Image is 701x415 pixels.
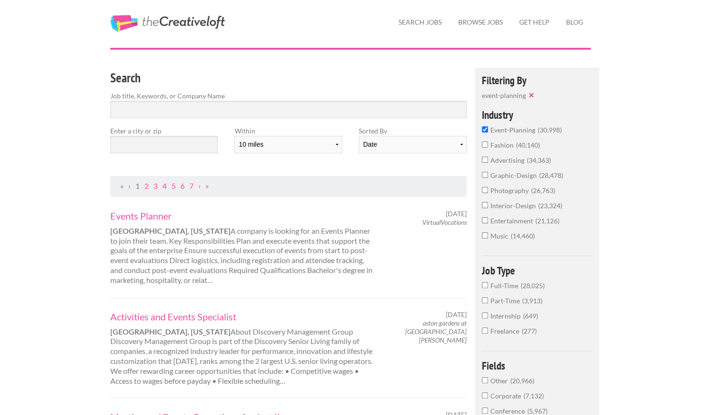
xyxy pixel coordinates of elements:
em: aston gardens at [GEOGRAPHIC_DATA][PERSON_NAME] [405,319,467,344]
span: 40,140 [516,141,540,149]
input: Corporate7,132 [482,392,488,398]
input: Full-Time28,025 [482,282,488,288]
span: Previous Page [128,181,131,190]
span: 34,363 [527,156,551,164]
span: interior-design [490,202,538,210]
span: fashion [490,141,516,149]
a: Browse Jobs [451,11,510,33]
a: Page 3 [153,181,158,190]
a: Search Jobs [391,11,449,33]
span: 28,478 [539,171,563,179]
label: Within [234,126,342,136]
label: Job title, Keywords, or Company Name [110,91,467,101]
input: music14,460 [482,232,488,238]
em: VirtualVocations [422,218,467,226]
span: Freelance [490,327,522,335]
span: advertising [490,156,527,164]
a: Page 6 [180,181,185,190]
span: entertainment [490,217,535,225]
input: photography26,763 [482,187,488,193]
a: Page 7 [189,181,194,190]
label: Enter a city or zip [110,126,218,136]
span: [DATE] [446,310,467,319]
span: 21,126 [535,217,559,225]
span: music [490,232,511,240]
span: 649 [523,312,538,320]
input: Freelance277 [482,327,488,334]
h4: Fields [482,360,592,371]
span: 30,998 [538,126,562,134]
span: 26,763 [531,186,555,194]
span: 23,324 [538,202,562,210]
input: Other20,966 [482,377,488,383]
span: 3,913 [522,297,542,305]
a: Get Help [512,11,557,33]
span: 7,132 [524,392,544,400]
span: Internship [490,312,523,320]
span: 28,025 [521,282,545,290]
span: graphic-design [490,171,539,179]
button: ✕ [526,90,539,100]
input: Part-Time3,913 [482,297,488,303]
span: Part-Time [490,297,522,305]
div: About Discovery Management Group Discovery Management Group is part of the Discovery Senior Livin... [102,310,382,386]
input: event-planning30,998 [482,126,488,132]
span: [DATE] [446,210,467,218]
span: Other [490,377,510,385]
a: Blog [559,11,591,33]
span: 5,967 [527,407,548,415]
a: The Creative Loft [110,15,225,32]
input: advertising34,363 [482,157,488,163]
span: 14,460 [511,232,535,240]
input: Search [110,101,467,118]
a: Next Page [198,181,201,190]
h4: Industry [482,109,592,120]
span: 20,966 [510,377,534,385]
span: Full-Time [490,282,521,290]
input: entertainment21,126 [482,217,488,223]
span: Conference [490,407,527,415]
a: Last Page, Page 3100 [205,181,209,190]
span: 277 [522,327,537,335]
a: Activities and Events Specialist [110,310,373,323]
span: event-planning [490,126,538,134]
h4: Job Type [482,265,592,276]
h3: Search [110,69,467,87]
input: Internship649 [482,312,488,318]
a: Page 2 [144,181,149,190]
h4: Filtering By [482,75,592,86]
span: Corporate [490,392,524,400]
a: Page 5 [171,181,176,190]
span: event-planning [482,91,526,99]
label: Sorted By [359,126,466,136]
input: graphic-design28,478 [482,172,488,178]
a: Page 1 [135,181,140,190]
strong: [GEOGRAPHIC_DATA], [US_STATE] [110,226,231,235]
span: First Page [120,181,124,190]
input: interior-design23,324 [482,202,488,208]
div: A company is looking for an Events Planner to join their team. Key Responsibilities Plan and exec... [102,210,382,285]
input: Conference5,967 [482,407,488,414]
input: fashion40,140 [482,141,488,148]
a: Page 4 [162,181,167,190]
span: photography [490,186,531,194]
strong: [GEOGRAPHIC_DATA], [US_STATE] [110,327,231,336]
select: Sort results by [359,136,466,153]
a: Events Planner [110,210,373,222]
